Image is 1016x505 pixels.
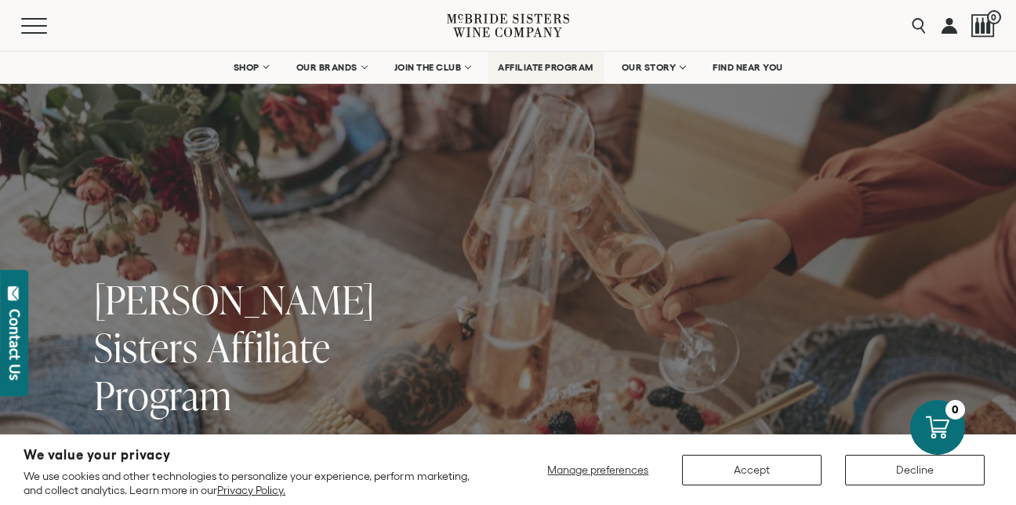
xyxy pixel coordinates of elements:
[94,320,198,374] span: Sisters
[498,62,593,73] span: AFFILIATE PROGRAM
[217,484,285,496] a: Privacy Policy.
[94,272,375,326] span: [PERSON_NAME]
[611,52,695,83] a: OUR STORY
[7,309,23,380] div: Contact Us
[488,52,604,83] a: AFFILIATE PROGRAM
[713,62,783,73] span: FIND NEAR YOU
[234,62,260,73] span: SHOP
[24,469,489,497] p: We use cookies and other technologies to personalize your experience, perform marketing, and coll...
[547,463,648,476] span: Manage preferences
[945,400,965,420] div: 0
[538,455,659,485] button: Manage preferences
[223,52,278,83] a: SHOP
[296,62,357,73] span: OUR BRANDS
[21,18,78,34] button: Mobile Menu Trigger
[845,455,985,485] button: Decline
[207,320,331,374] span: Affiliate
[622,62,677,73] span: OUR STORY
[702,52,793,83] a: FIND NEAR YOU
[286,52,376,83] a: OUR BRANDS
[987,10,1001,24] span: 0
[394,62,462,73] span: JOIN THE CLUB
[94,368,232,422] span: Program
[24,449,489,462] h2: We value your privacy
[384,52,481,83] a: JOIN THE CLUB
[682,455,822,485] button: Accept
